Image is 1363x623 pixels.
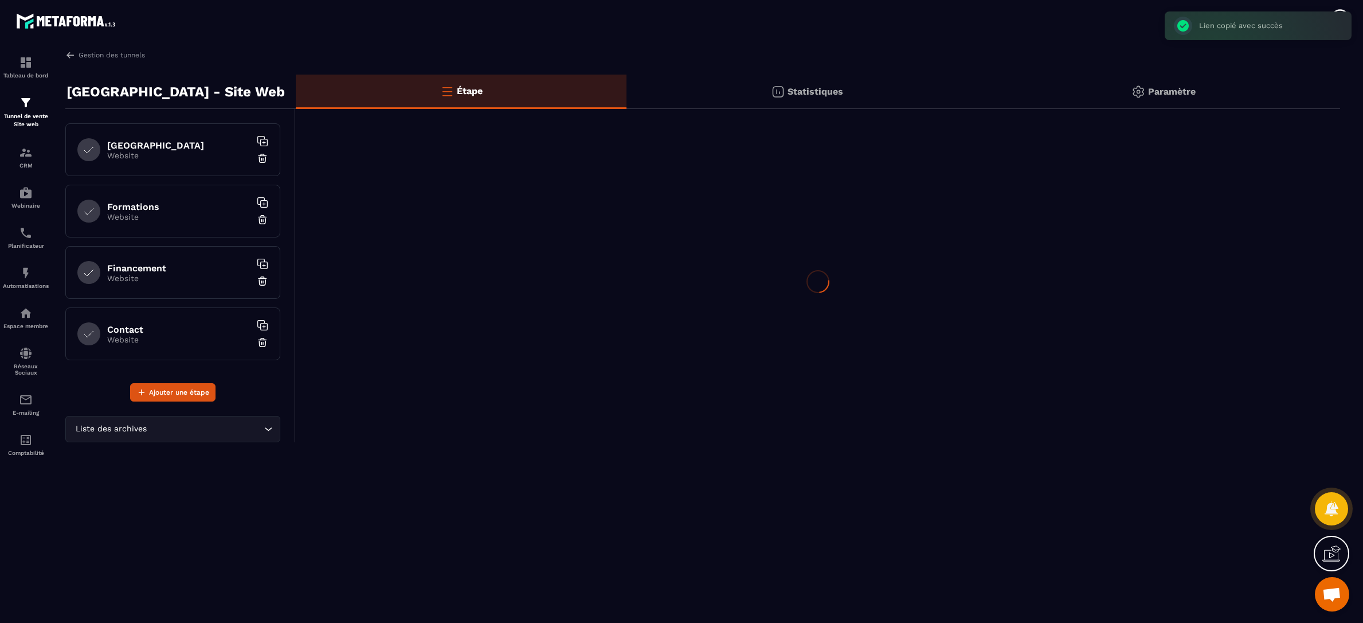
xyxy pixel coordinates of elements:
[130,383,216,402] button: Ajouter une étape
[440,84,454,98] img: bars-o.4a397970.svg
[107,201,250,212] h6: Formations
[3,450,49,456] p: Comptabilité
[65,50,145,60] a: Gestion des tunnels
[3,323,49,329] p: Espace membre
[257,153,268,164] img: trash
[1131,85,1145,99] img: setting-gr.5f69749f.svg
[19,346,33,360] img: social-network
[149,387,209,398] span: Ajouter une étape
[257,337,268,348] img: trash
[19,146,33,159] img: formation
[3,384,49,425] a: emailemailE-mailing
[3,283,49,289] p: Automatisations
[3,177,49,217] a: automationsautomationsWebinaire
[3,47,49,87] a: formationformationTableau de bord
[1148,86,1196,97] p: Paramètre
[3,298,49,338] a: automationsautomationsEspace membre
[19,266,33,280] img: automations
[788,86,843,97] p: Statistiques
[3,87,49,137] a: formationformationTunnel de vente Site web
[66,80,285,103] p: [GEOGRAPHIC_DATA] - Site Web
[457,85,483,96] p: Étape
[3,425,49,465] a: accountantaccountantComptabilité
[3,137,49,177] a: formationformationCRM
[107,324,250,335] h6: Contact
[3,162,49,169] p: CRM
[19,306,33,320] img: automations
[257,214,268,225] img: trash
[3,410,49,416] p: E-mailing
[3,72,49,79] p: Tableau de bord
[107,335,250,344] p: Website
[3,363,49,376] p: Réseaux Sociaux
[19,393,33,407] img: email
[771,85,785,99] img: stats.20deebd0.svg
[73,423,149,435] span: Liste des archives
[107,263,250,274] h6: Financement
[19,186,33,200] img: automations
[149,423,261,435] input: Search for option
[19,433,33,447] img: accountant
[19,226,33,240] img: scheduler
[65,50,76,60] img: arrow
[3,338,49,384] a: social-networksocial-networkRéseaux Sociaux
[3,243,49,249] p: Planificateur
[1315,577,1349,612] div: Ouvrir le chat
[3,112,49,129] p: Tunnel de vente Site web
[19,96,33,110] img: formation
[3,217,49,258] a: schedulerschedulerPlanificateur
[107,212,250,221] p: Website
[107,151,250,160] p: Website
[3,203,49,209] p: Webinaire
[107,274,250,283] p: Website
[107,140,250,151] h6: [GEOGRAPHIC_DATA]
[19,56,33,69] img: formation
[65,416,280,442] div: Search for option
[257,275,268,287] img: trash
[3,258,49,298] a: automationsautomationsAutomatisations
[16,10,119,32] img: logo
